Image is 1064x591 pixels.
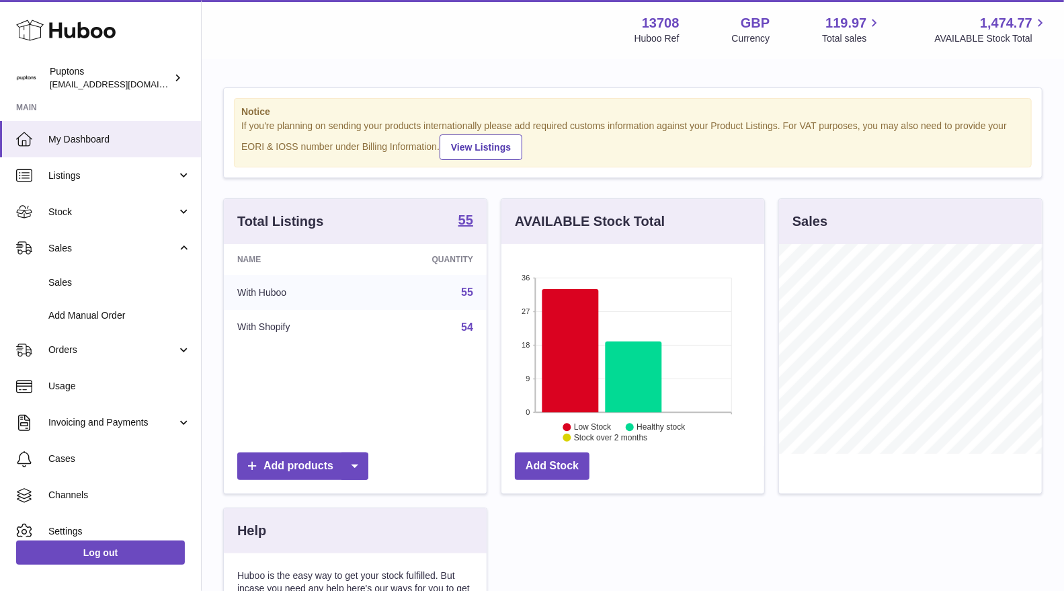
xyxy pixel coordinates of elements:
span: Usage [48,380,191,393]
span: My Dashboard [48,133,191,146]
th: Name [224,244,366,275]
td: With Huboo [224,275,366,310]
h3: Help [237,522,266,540]
span: Orders [48,344,177,356]
text: 18 [522,341,530,349]
h3: AVAILABLE Stock Total [515,212,665,231]
img: hello@puptons.com [16,68,36,88]
div: Puptons [50,65,171,91]
span: [EMAIL_ADDRESS][DOMAIN_NAME] [50,79,198,89]
span: Settings [48,525,191,538]
span: 119.97 [825,14,866,32]
strong: 55 [458,213,473,227]
span: Cases [48,452,191,465]
a: Add products [237,452,368,480]
text: Low Stock [574,422,612,432]
span: Total sales [822,32,882,45]
div: If you're planning on sending your products internationally please add required customs informati... [241,120,1024,160]
text: 27 [522,307,530,315]
a: View Listings [440,134,522,160]
span: Channels [48,489,191,502]
text: Stock over 2 months [574,433,647,442]
span: Stock [48,206,177,219]
a: 55 [458,213,473,229]
span: 1,474.77 [980,14,1032,32]
a: 1,474.77 AVAILABLE Stock Total [934,14,1048,45]
td: With Shopify [224,310,366,345]
a: Log out [16,541,185,565]
span: Listings [48,169,177,182]
span: Sales [48,242,177,255]
span: Add Manual Order [48,309,191,322]
span: AVAILABLE Stock Total [934,32,1048,45]
h3: Total Listings [237,212,324,231]
h3: Sales [792,212,827,231]
strong: 13708 [642,14,680,32]
text: 36 [522,274,530,282]
span: Invoicing and Payments [48,416,177,429]
a: 119.97 Total sales [822,14,882,45]
text: 9 [526,375,530,383]
strong: GBP [741,14,770,32]
a: 55 [461,286,473,298]
th: Quantity [366,244,487,275]
a: Add Stock [515,452,589,480]
div: Currency [732,32,770,45]
span: Sales [48,276,191,289]
a: 54 [461,321,473,333]
text: Healthy stock [637,422,686,432]
text: 0 [526,408,530,416]
strong: Notice [241,106,1024,118]
div: Huboo Ref [635,32,680,45]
